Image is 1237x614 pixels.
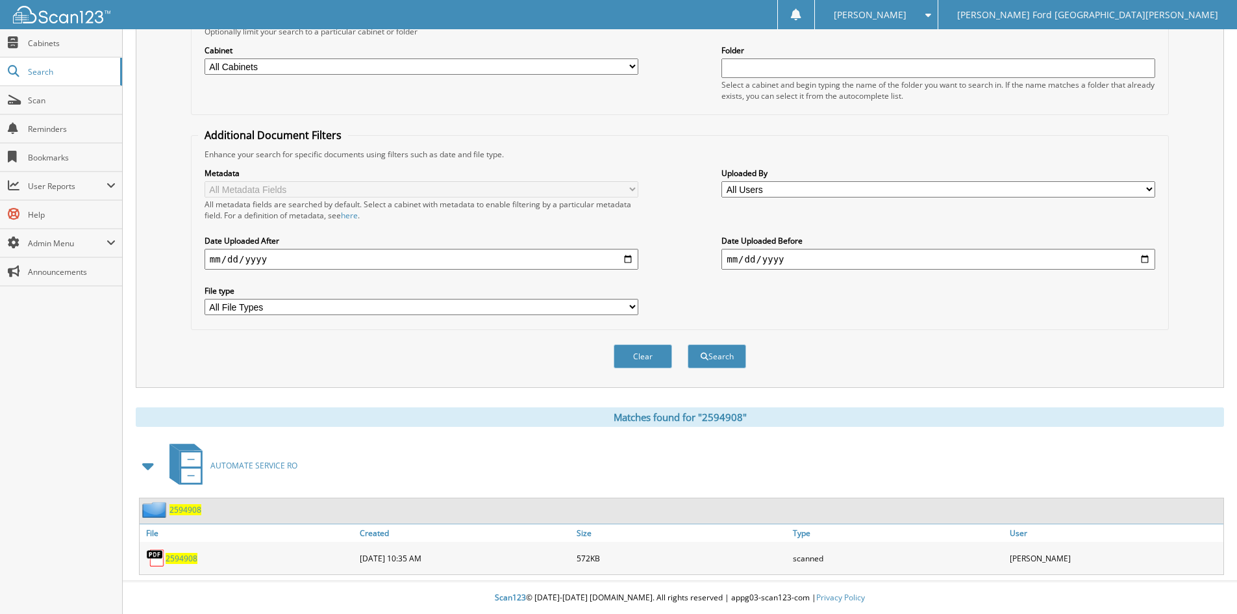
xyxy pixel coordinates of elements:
a: Created [356,524,573,542]
a: here [341,210,358,221]
span: [PERSON_NAME] [834,11,906,19]
a: Size [573,524,790,542]
a: Type [790,524,1006,542]
div: Enhance your search for specific documents using filters such as date and file type. [198,149,1162,160]
div: Matches found for "2594908" [136,407,1224,427]
span: [PERSON_NAME] Ford [GEOGRAPHIC_DATA][PERSON_NAME] [957,11,1218,19]
label: Date Uploaded After [205,235,638,246]
div: All metadata fields are searched by default. Select a cabinet with metadata to enable filtering b... [205,199,638,221]
a: 2594908 [169,504,201,515]
span: Cabinets [28,38,116,49]
span: Reminders [28,123,116,134]
img: scan123-logo-white.svg [13,6,110,23]
img: PDF.png [146,548,166,568]
span: AUTOMATE SERVICE RO [210,460,297,471]
label: Uploaded By [721,168,1155,179]
label: Folder [721,45,1155,56]
button: Search [688,344,746,368]
span: Search [28,66,114,77]
div: [DATE] 10:35 AM [356,545,573,571]
a: File [140,524,356,542]
span: Bookmarks [28,152,116,163]
label: Date Uploaded Before [721,235,1155,246]
button: Clear [614,344,672,368]
div: Select a cabinet and begin typing the name of the folder you want to search in. If the name match... [721,79,1155,101]
iframe: Chat Widget [1172,552,1237,614]
a: Privacy Policy [816,592,865,603]
span: Admin Menu [28,238,106,249]
label: File type [205,285,638,296]
div: © [DATE]-[DATE] [DOMAIN_NAME]. All rights reserved | appg03-scan123-com | [123,582,1237,614]
div: Optionally limit your search to a particular cabinet or folder [198,26,1162,37]
a: 2594908 [166,553,197,564]
div: [PERSON_NAME] [1006,545,1223,571]
div: scanned [790,545,1006,571]
input: start [205,249,638,270]
a: User [1006,524,1223,542]
span: Scan123 [495,592,526,603]
img: folder2.png [142,502,169,518]
span: Announcements [28,266,116,277]
legend: Additional Document Filters [198,128,348,142]
span: User Reports [28,181,106,192]
a: AUTOMATE SERVICE RO [162,440,297,491]
label: Cabinet [205,45,638,56]
span: Scan [28,95,116,106]
input: end [721,249,1155,270]
label: Metadata [205,168,638,179]
div: 572KB [573,545,790,571]
span: Help [28,209,116,220]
